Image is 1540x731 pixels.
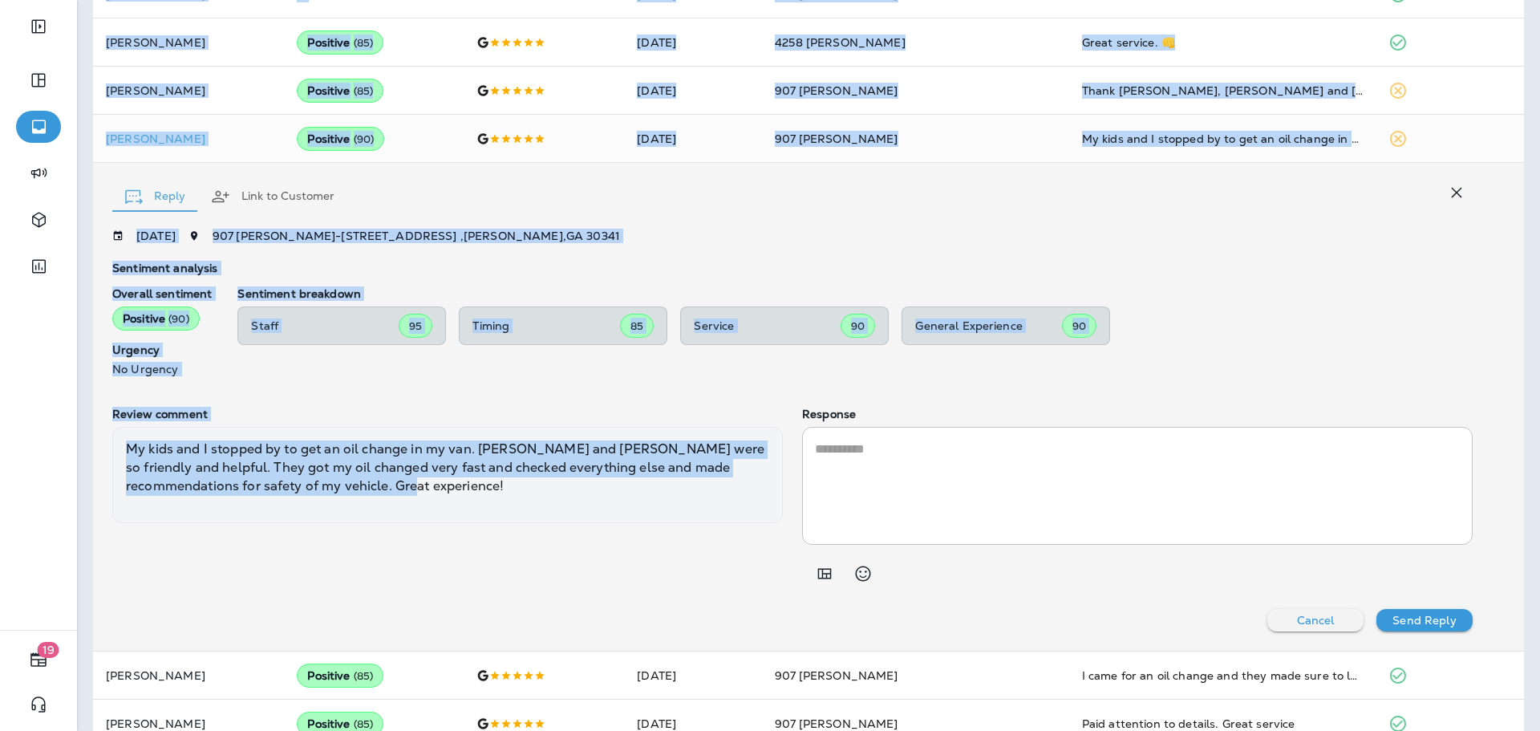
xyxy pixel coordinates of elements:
p: [PERSON_NAME] [106,669,271,682]
span: ( 85 ) [354,36,374,50]
span: ( 90 ) [354,132,375,146]
p: Staff [251,319,399,332]
p: [PERSON_NAME] [106,84,271,97]
button: Reply [112,168,198,225]
span: ( 90 ) [168,312,189,326]
div: Positive [112,307,200,331]
div: Great service. 👊 [1082,35,1364,51]
button: Select an emoji [847,558,879,590]
div: Positive [297,79,383,103]
p: Urgency [112,343,212,356]
p: [DATE] [136,229,176,242]
p: Sentiment analysis [112,262,1473,274]
p: [PERSON_NAME] [106,36,271,49]
td: [DATE] [624,652,762,700]
span: 85 [630,319,643,333]
p: Review comment [112,408,783,420]
p: Send Reply [1392,614,1456,627]
button: Link to Customer [198,168,347,225]
div: Positive [297,127,384,151]
span: 907 [PERSON_NAME] [775,668,898,683]
td: [DATE] [624,67,762,115]
button: 19 [16,644,61,676]
button: Expand Sidebar [16,10,61,43]
p: Cancel [1297,614,1335,627]
span: 90 [1072,319,1086,333]
span: 95 [409,319,422,333]
div: My kids and I stopped by to get an oil change in my van. [PERSON_NAME] and [PERSON_NAME] were so ... [112,427,783,523]
span: 907 [PERSON_NAME] [775,717,898,731]
div: My kids and I stopped by to get an oil change in my van. Pablo and Alfonso were so friendly and h... [1082,131,1364,147]
p: Service [694,319,841,332]
div: Positive [297,30,383,55]
span: ( 85 ) [354,717,374,731]
span: ( 85 ) [354,669,374,683]
p: Timing [472,319,620,332]
td: [DATE] [624,18,762,67]
span: 19 [38,642,59,658]
p: [PERSON_NAME] [106,717,271,730]
button: Send Reply [1376,609,1473,632]
span: 907 [PERSON_NAME] - [STREET_ADDRESS] , [PERSON_NAME] , GA 30341 [213,229,620,243]
button: Add in a premade template [808,558,841,590]
p: Sentiment breakdown [237,287,1473,300]
p: General Experience [915,319,1062,332]
div: Click to view Customer Drawer [106,132,271,145]
span: 90 [851,319,865,333]
span: 907 [PERSON_NAME] [775,132,898,146]
span: 907 [PERSON_NAME] [775,83,898,98]
span: 4258 [PERSON_NAME] [775,35,906,50]
p: Response [802,408,1473,420]
td: [DATE] [624,115,762,163]
span: ( 85 ) [354,84,374,98]
p: Overall sentiment [112,287,212,300]
button: Cancel [1267,609,1364,632]
div: Positive [297,664,383,688]
div: Thank Pablo, Don and Alfonso for excellence service. [1082,83,1364,99]
p: [PERSON_NAME] [106,132,271,145]
p: No Urgency [112,363,212,376]
div: I came for an oil change and they made sure to look at my air filters and battery. Great experience! [1082,668,1364,684]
